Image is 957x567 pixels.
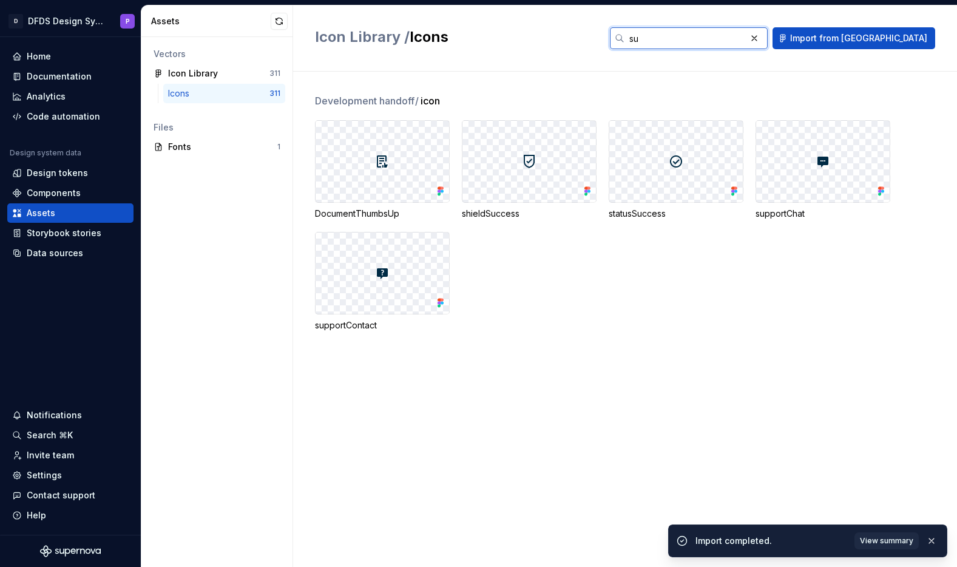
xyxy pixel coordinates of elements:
input: Search in assets... [624,27,746,49]
a: Assets [7,203,134,223]
span: Icon Library / [315,28,410,46]
div: Vectors [154,48,280,60]
a: Data sources [7,243,134,263]
span: View summary [860,536,913,546]
div: Home [27,50,51,63]
div: Notifications [27,409,82,421]
div: DocumentThumbsUp [315,208,450,220]
div: Invite team [27,449,74,461]
button: Notifications [7,406,134,425]
span: icon [421,93,440,108]
svg: Supernova Logo [40,545,101,557]
div: P [126,16,130,26]
div: D [8,14,23,29]
div: Documentation [27,70,92,83]
div: 311 [269,89,280,98]
div: Code automation [27,110,100,123]
div: Help [27,509,46,521]
a: Documentation [7,67,134,86]
h2: Icons [315,27,595,47]
div: Storybook stories [27,227,101,239]
a: Invite team [7,446,134,465]
div: Analytics [27,90,66,103]
div: Settings [27,469,62,481]
span: Development handoff [315,93,419,108]
a: Storybook stories [7,223,134,243]
div: supportChat [756,208,890,220]
div: Icon Library [168,67,218,80]
a: Analytics [7,87,134,106]
button: Help [7,506,134,525]
a: Settings [7,466,134,485]
button: Search ⌘K [7,426,134,445]
div: Design tokens [27,167,88,179]
div: Fonts [168,141,277,153]
a: Fonts1 [149,137,285,157]
div: Data sources [27,247,83,259]
div: DFDS Design System [28,15,106,27]
div: Import completed. [695,535,847,547]
span: / [415,95,419,107]
span: Import from [GEOGRAPHIC_DATA] [790,32,927,44]
a: Icons311 [163,84,285,103]
div: Design system data [10,148,81,158]
button: DDFDS Design SystemP [2,8,138,34]
button: Import from [GEOGRAPHIC_DATA] [773,27,935,49]
a: Home [7,47,134,66]
div: supportContact [315,319,450,331]
button: Contact support [7,486,134,505]
div: 311 [269,69,280,78]
a: Icon Library311 [149,64,285,83]
a: Code automation [7,107,134,126]
div: Files [154,121,280,134]
a: Design tokens [7,163,134,183]
div: Search ⌘K [27,429,73,441]
div: shieldSuccess [462,208,597,220]
button: View summary [854,532,919,549]
a: Components [7,183,134,203]
div: 1 [277,142,280,152]
div: Assets [151,15,271,27]
div: statusSuccess [609,208,743,220]
div: Components [27,187,81,199]
div: Assets [27,207,55,219]
div: Contact support [27,489,95,501]
div: Icons [168,87,194,100]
